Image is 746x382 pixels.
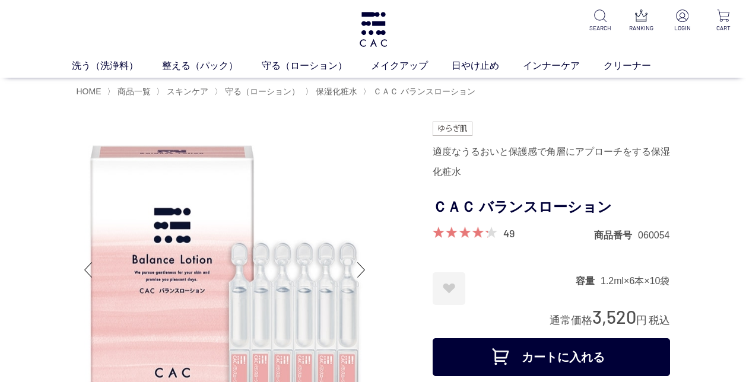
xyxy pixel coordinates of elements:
[592,305,636,327] span: 3,520
[316,87,357,96] span: 保湿化粧水
[594,229,638,241] dt: 商品番号
[164,87,208,96] a: スキンケア
[601,275,670,287] dd: 1.2ml×6本×10袋
[550,314,592,326] span: 通常価格
[167,87,208,96] span: スキンケア
[162,59,262,73] a: 整える（パック）
[433,272,465,305] a: お気に入りに登録する
[710,24,737,33] p: CART
[373,87,475,96] span: ＣＡＣ バランスローション
[433,338,670,376] button: カートに入れる
[604,59,675,73] a: クリーナー
[452,59,523,73] a: 日やけ止め
[107,86,154,97] li: 〉
[433,194,670,221] h1: ＣＡＣ バランスローション
[636,314,647,326] span: 円
[576,275,601,287] dt: 容量
[77,87,101,96] a: HOME
[223,87,300,96] a: 守る（ローション）
[649,314,670,326] span: 税込
[156,86,211,97] li: 〉
[72,59,162,73] a: 洗う（洗浄料）
[262,59,371,73] a: 守る（ローション）
[433,122,473,136] img: ゆらぎ肌
[710,9,737,33] a: CART
[371,59,452,73] a: メイクアップ
[358,12,389,47] img: logo
[118,87,151,96] span: 商品一覧
[628,9,655,33] a: RANKING
[313,87,357,96] a: 保湿化粧水
[523,59,604,73] a: インナーケア
[669,24,696,33] p: LOGIN
[115,87,151,96] a: 商品一覧
[638,229,669,241] dd: 060054
[350,246,373,294] div: Next slide
[669,9,696,33] a: LOGIN
[371,87,475,96] a: ＣＡＣ バランスローション
[588,9,614,33] a: SEARCH
[305,86,360,97] li: 〉
[503,227,515,240] a: 49
[628,24,655,33] p: RANKING
[363,86,478,97] li: 〉
[77,246,100,294] div: Previous slide
[588,24,614,33] p: SEARCH
[214,86,303,97] li: 〉
[225,87,300,96] span: 守る（ローション）
[433,142,670,182] div: 適度なうるおいと保護感で角層にアプローチをする保湿化粧水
